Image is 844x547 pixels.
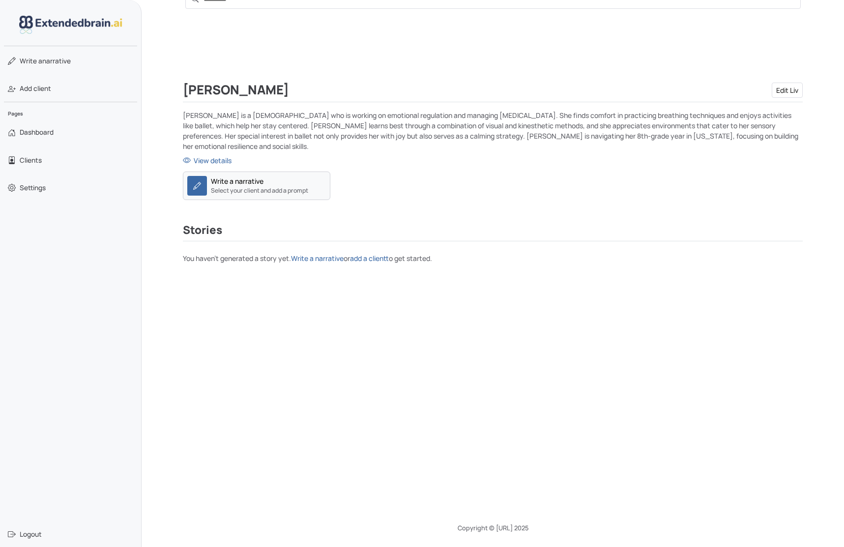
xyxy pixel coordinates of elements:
a: add a client [350,254,389,263]
span: Add client [20,84,51,93]
a: Write a narrativeSelect your client and add a prompt [183,172,330,200]
a: View details [183,155,803,166]
p: [PERSON_NAME] is a [DEMOGRAPHIC_DATA] who is working on emotional regulation and managing [MEDICA... [183,110,803,151]
span: Copyright © [URL] 2025 [458,523,528,532]
h3: Stories [183,224,803,241]
span: Dashboard [20,127,54,137]
img: logo [19,16,122,34]
p: You haven't generated a story yet. or to get started. [183,253,803,263]
a: Edit Liv [772,83,803,98]
span: narrative [20,56,71,66]
a: Write a narrative [291,254,344,263]
span: Clients [20,155,42,165]
span: Write a [20,57,42,65]
span: Logout [20,529,42,539]
div: Write a narrative [211,176,263,186]
div: [PERSON_NAME] [183,83,803,98]
small: Select your client and add a prompt [211,186,308,195]
span: Settings [20,183,46,193]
